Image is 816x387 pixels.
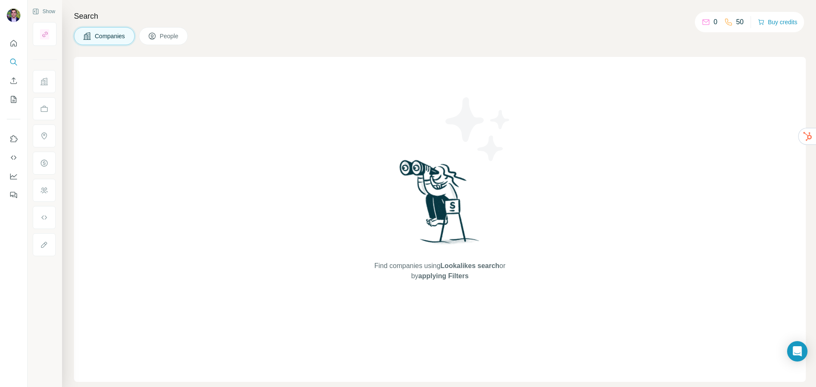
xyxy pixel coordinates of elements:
[7,169,20,184] button: Dashboard
[7,150,20,165] button: Use Surfe API
[7,8,20,22] img: Avatar
[736,17,744,27] p: 50
[95,32,126,40] span: Companies
[714,17,717,27] p: 0
[7,36,20,51] button: Quick start
[418,272,468,280] span: applying Filters
[372,261,508,281] span: Find companies using or by
[26,5,61,18] button: Show
[7,92,20,107] button: My lists
[758,16,797,28] button: Buy credits
[160,32,179,40] span: People
[7,187,20,203] button: Feedback
[396,158,484,252] img: Surfe Illustration - Woman searching with binoculars
[74,10,806,22] h4: Search
[7,54,20,70] button: Search
[7,131,20,147] button: Use Surfe on LinkedIn
[787,341,807,362] div: Open Intercom Messenger
[7,73,20,88] button: Enrich CSV
[440,262,499,269] span: Lookalikes search
[440,91,516,167] img: Surfe Illustration - Stars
